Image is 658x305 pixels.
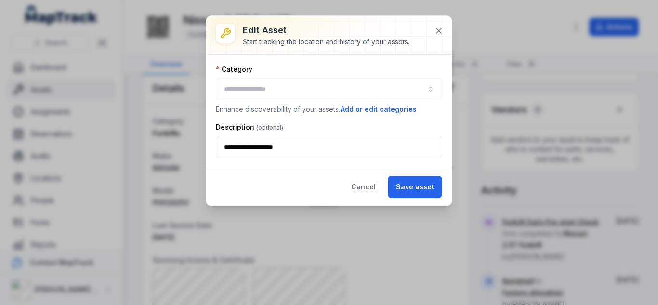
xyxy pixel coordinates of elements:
button: Save asset [388,176,442,198]
label: Category [216,65,252,74]
h3: Edit asset [243,24,409,37]
p: Enhance discoverability of your assets. [216,104,442,115]
label: Description [216,122,283,132]
button: Add or edit categories [340,104,417,115]
div: Start tracking the location and history of your assets. [243,37,409,47]
button: Cancel [343,176,384,198]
